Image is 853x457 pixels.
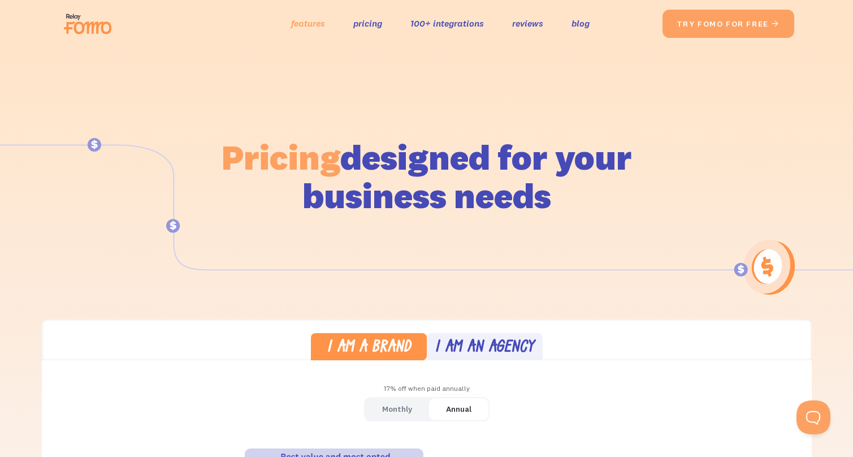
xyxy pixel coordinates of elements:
a: try fomo for free [663,10,794,38]
a: reviews [512,15,543,32]
a: 100+ integrations [410,15,484,32]
span:  [771,19,780,29]
div: I am an agency [435,340,534,356]
div: 17% off when paid annually [42,381,812,397]
a: pricing [353,15,382,32]
a: blog [571,15,590,32]
div: Annual [446,401,471,417]
span: Pricing [222,135,340,179]
div: I am a brand [327,340,411,356]
a: features [291,15,325,32]
h1: designed for your business needs [221,138,633,215]
div: Monthly [382,401,412,417]
iframe: Toggle Customer Support [796,400,830,434]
